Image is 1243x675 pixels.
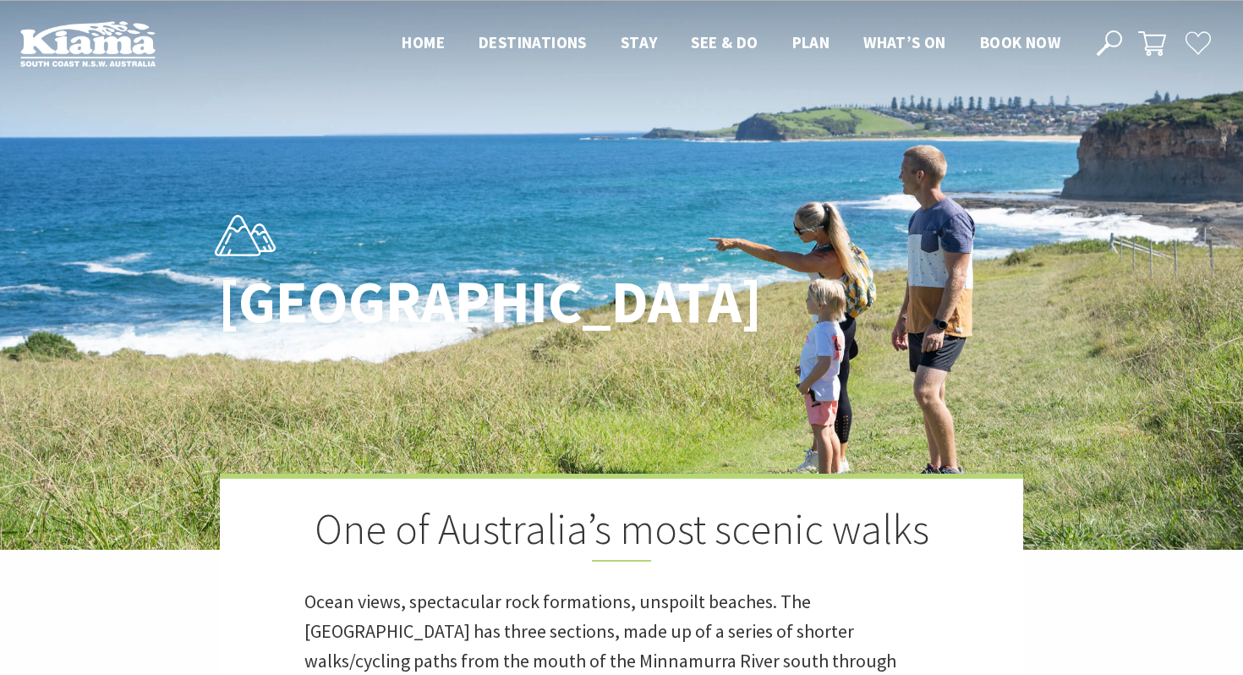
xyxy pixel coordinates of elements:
[621,32,658,52] span: Stay
[980,32,1060,52] span: Book now
[20,20,156,67] img: Kiama Logo
[304,504,939,562] h2: One of Australia’s most scenic walks
[385,30,1077,58] nav: Main Menu
[792,32,830,52] span: Plan
[479,32,587,52] span: Destinations
[863,32,946,52] span: What’s On
[218,270,696,335] h1: [GEOGRAPHIC_DATA]
[691,32,758,52] span: See & Do
[402,32,445,52] span: Home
